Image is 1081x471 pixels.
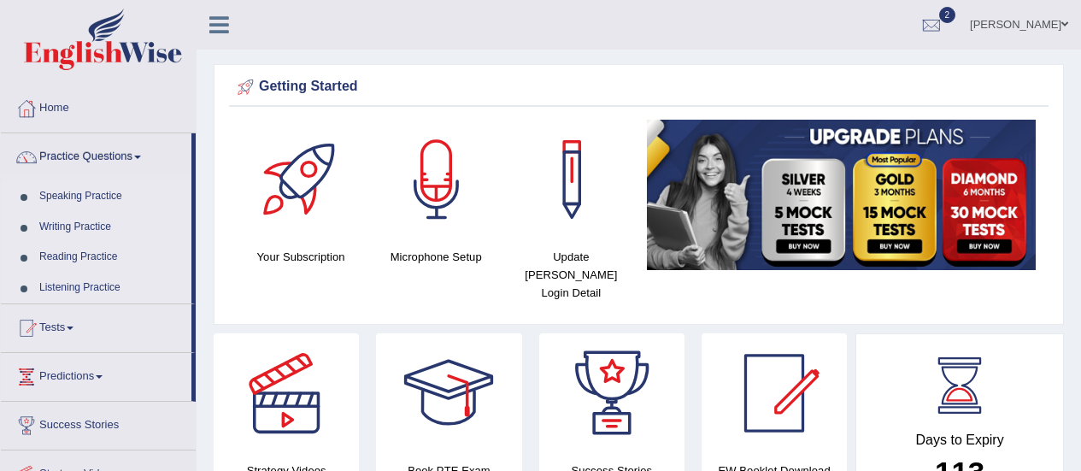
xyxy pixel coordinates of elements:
h4: Microphone Setup [377,248,495,266]
a: Practice Questions [1,133,191,176]
a: Reading Practice [32,242,191,273]
a: Predictions [1,353,191,396]
h4: Days to Expiry [875,433,1044,448]
a: Speaking Practice [32,181,191,212]
a: Writing Practice [32,212,191,243]
a: Listening Practice [32,273,191,303]
div: Getting Started [233,74,1044,100]
h4: Update [PERSON_NAME] Login Detail [512,248,630,302]
a: Success Stories [1,402,196,445]
a: Home [1,85,196,127]
h4: Your Subscription [242,248,360,266]
img: small5.jpg [647,120,1036,270]
span: 2 [939,7,956,23]
a: Tests [1,304,191,347]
